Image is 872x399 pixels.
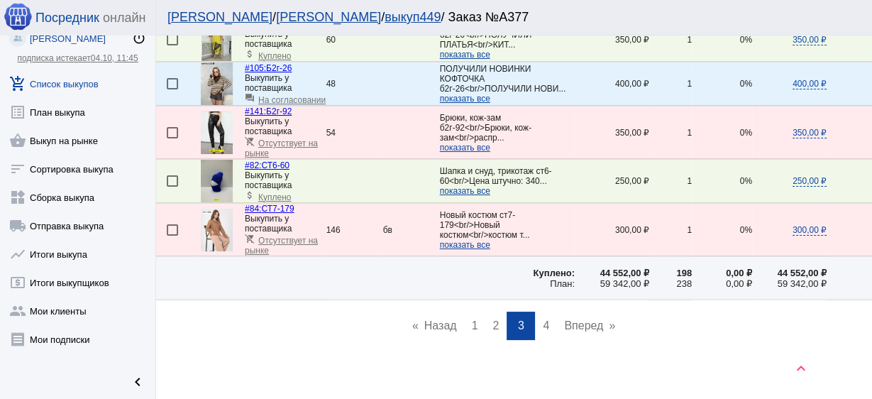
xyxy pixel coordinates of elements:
span: показать все [440,240,490,250]
mat-icon: widgets [9,189,26,206]
span: 3 [518,319,524,332]
span: онлайн [103,11,145,26]
mat-icon: chevron_left [129,373,146,390]
div: 59 342,00 ₽ [752,278,827,289]
span: 1 [472,319,478,332]
span: 0% [740,35,752,45]
span: 0% [740,176,752,186]
span: 4 [543,319,549,332]
app-description-cutted: Новый костюм ст7-179<br/>Новый костюм<br/>костюм т... [440,210,575,250]
div: Куплено: [440,268,575,278]
div: Выкупить у поставщика [245,29,326,49]
span: #141: [245,106,266,116]
app-description-cutted: ПОЛУЧИЛИ ПЛАТЬЯ б2г-26<br/>ПОЛУЧИЛИ ПЛАТЬЯ<br/>КИТ... [440,20,575,60]
mat-icon: local_shipping [9,217,26,234]
img: DuXMA346miCsU2iwftCIW86qJnJPSTZkaKs4q56F_NJt-yc7WUPB-BrFKaCSHLtkUyFPz3ZqnsnruaQ5BwYm57xN.jpg [201,111,233,154]
span: показать все [440,94,490,104]
div: 1 [649,128,692,138]
mat-icon: sort [9,160,26,177]
span: #84: [245,204,261,214]
a: подписка истекает04.10, 11:45 [17,53,138,63]
div: 0,00 ₽ [692,268,752,278]
div: 400,00 ₽ [575,79,649,89]
mat-icon: remove_shopping_cart [245,136,255,146]
span: 300,00 ₽ [793,225,827,236]
a: выкуп449 [385,10,441,24]
app-description-cutted: ПОЛУЧИЛИ НОВИНКИ КОФТОЧКА б2г-26<br/>ПОЛУЧИЛИ НОВИ... [440,64,575,104]
mat-icon: keyboard_arrow_up [793,360,810,377]
div: 198 [649,268,692,278]
div: 1 [649,225,692,235]
span: #105: [245,63,266,73]
div: 44 552,00 ₽ [575,268,649,278]
span: 250,00 ₽ [793,176,827,187]
app-description-cutted: Шапка и снуд, трикотаж ст6-60<br/>Цена штучно: 340... [440,166,575,196]
span: 04.10, 11:45 [91,53,138,63]
div: / / / Заказ №А377 [167,10,846,25]
span: 350,00 ₽ [793,128,827,138]
a: #105:Б2г-26 [245,63,292,73]
div: Выкупить у поставщика [245,73,326,93]
img: apple-icon-60x60.png [4,2,32,31]
div: 1 [649,35,692,45]
div: 0,00 ₽ [692,278,752,289]
span: 0% [740,225,752,235]
span: Куплено [258,51,291,61]
span: #82: [245,160,261,170]
div: Выкупить у поставщика [245,170,326,190]
mat-icon: list_alt [9,104,26,121]
span: Куплено [258,192,291,202]
div: 59 342,00 ₽ [575,278,649,289]
mat-icon: remove_shopping_cart [245,234,255,244]
a: #84:СТ7-179 [245,204,294,214]
span: Посредник [35,11,99,26]
div: 1 [649,79,692,89]
ul: Pagination [156,312,872,340]
img: YtHonmPN7493JzBHw6rAYXNjmvWvvfc3lnwgmJze8xYp_C5katnpyiHPQSNhoQ9TnX7s0z9Wgt6A5oFxlhdRZd4C.jpg [201,160,233,202]
span: Отсутствует на рынке [245,236,318,256]
mat-icon: shopping_basket [9,132,26,149]
div: 238 [649,278,692,289]
mat-icon: power_settings_new [132,31,146,45]
a: Назад page [405,312,464,340]
span: 0% [740,128,752,138]
mat-icon: receipt [9,331,26,348]
div: Выкупить у поставщика [245,116,326,136]
div: 1 [649,176,692,186]
div: 54 [326,128,383,138]
a: [PERSON_NAME] [167,10,272,24]
mat-icon: add_shopping_cart [9,75,26,92]
div: 48 [326,79,383,89]
div: 146 [326,225,383,235]
span: На согласовании [258,95,326,105]
span: 350,00 ₽ [793,35,827,45]
a: #82:СТ6-60 [245,160,289,170]
div: План: [440,278,575,289]
mat-icon: show_chart [9,246,26,263]
img: community_200.png [9,30,26,47]
div: 300,00 ₽ [575,225,649,235]
div: 44 552,00 ₽ [752,268,827,278]
mat-icon: local_atm [9,274,26,291]
mat-icon: group [9,302,26,319]
img: fq_ZB1t_EIOJP2EIH_9w3TN5F82UYuuOjhXWG2bZuJVIMkoIqwclwxiijdzS0sutfsTE-SrE1zWc9GBSPcGnTTSv.jpg [201,209,233,251]
div: Выкупить у поставщика [245,214,326,234]
span: показать все [440,186,490,196]
mat-icon: question_answer [245,93,255,103]
span: 0% [740,79,752,89]
mat-icon: attach_money [245,190,255,200]
img: 8vDI3WexOWhpGVzMXSCPc0lgYOgr9B_2Y-08Dfez65i6wqr-Ad1Ro4Fjzo1htMGsWxDyheSbfvxeb_2MEkTNH1Yg.jpg [201,62,233,105]
td: бв [383,204,440,256]
div: [PERSON_NAME] [30,33,132,44]
span: 2 [492,319,499,332]
div: 250,00 ₽ [575,176,649,186]
div: 60 [326,35,383,45]
img: q9s78qNC0gGrEz10apybeHIqQfDFM2UoBe7_qImtgZhfRBtNQAzQ3AcEVP8CnUbYz1u47TTh3k7RBV9IXguDGV22.jpg [202,18,231,61]
span: 400,00 ₽ [793,79,827,89]
app-description-cutted: Брюки, кож-зам б2г-92<br/>Брюки, кож-зам<br/>распр... [440,113,575,153]
div: 350,00 ₽ [575,128,649,138]
a: [PERSON_NAME] [276,10,381,24]
div: 350,00 ₽ [575,35,649,45]
mat-icon: attach_money [245,49,255,59]
span: показать все [440,143,490,153]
